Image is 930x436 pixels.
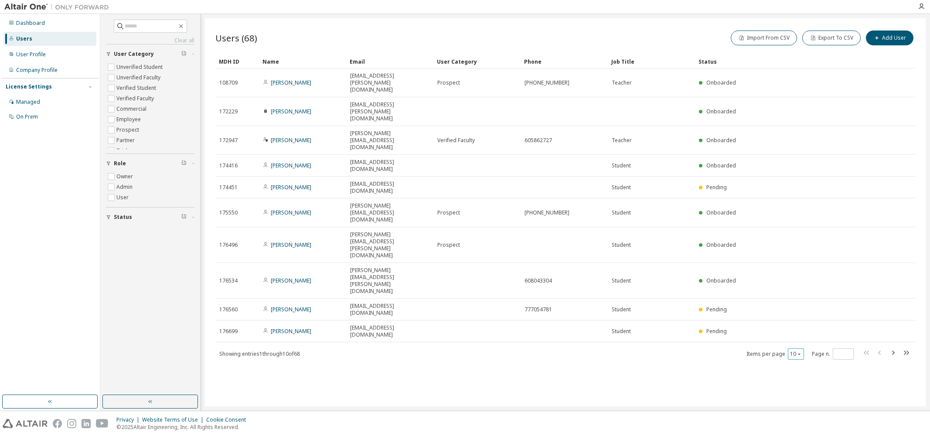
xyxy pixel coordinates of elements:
img: youtube.svg [96,419,109,428]
button: Add User [866,31,913,45]
div: License Settings [6,83,52,90]
span: [EMAIL_ADDRESS][DOMAIN_NAME] [350,159,429,173]
span: Onboarded [706,209,736,216]
span: Onboarded [706,162,736,169]
div: Dashboard [16,20,45,27]
span: 176699 [219,328,238,335]
span: [PERSON_NAME][EMAIL_ADDRESS][DOMAIN_NAME] [350,130,429,151]
span: Onboarded [706,79,736,86]
div: Email [350,54,430,68]
span: 777054781 [525,306,552,313]
span: Prospect [437,79,460,86]
div: Company Profile [16,67,58,74]
div: Cookie Consent [206,416,251,423]
span: [EMAIL_ADDRESS][DOMAIN_NAME] [350,181,429,194]
span: 176496 [219,242,238,249]
a: [PERSON_NAME] [271,79,311,86]
span: [EMAIL_ADDRESS][DOMAIN_NAME] [350,324,429,338]
span: 174451 [219,184,238,191]
p: © 2025 Altair Engineering, Inc. All Rights Reserved. [116,423,251,431]
div: User Category [437,54,517,68]
img: Altair One [4,3,113,11]
span: [PHONE_NUMBER] [525,209,569,216]
span: [PERSON_NAME][EMAIL_ADDRESS][DOMAIN_NAME] [350,202,429,223]
span: 172947 [219,137,238,144]
label: Owner [116,171,135,182]
span: Status [114,214,132,221]
div: Job Title [611,54,692,68]
span: [PERSON_NAME][EMAIL_ADDRESS][PERSON_NAME][DOMAIN_NAME] [350,231,429,259]
span: 176534 [219,277,238,284]
span: Prospect [437,242,460,249]
div: Privacy [116,416,142,423]
span: Prospect [437,209,460,216]
a: [PERSON_NAME] [271,184,311,191]
span: Showing entries 1 through 10 of 68 [219,350,300,358]
span: 175550 [219,209,238,216]
span: User Category [114,51,154,58]
span: Verified Faculty [437,137,475,144]
span: 108709 [219,79,238,86]
label: Partner [116,135,136,146]
span: Onboarded [706,277,736,284]
button: Role [106,154,194,173]
span: Teacher [612,137,632,144]
img: altair_logo.svg [3,419,48,428]
a: [PERSON_NAME] [271,209,311,216]
span: Student [612,306,631,313]
a: [PERSON_NAME] [271,241,311,249]
label: Employee [116,114,143,125]
span: Onboarded [706,136,736,144]
span: Page n. [812,348,854,360]
span: [EMAIL_ADDRESS][DOMAIN_NAME] [350,303,429,317]
a: [PERSON_NAME] [271,327,311,335]
span: Onboarded [706,241,736,249]
span: Student [612,184,631,191]
label: User [116,192,130,203]
span: [EMAIL_ADDRESS][PERSON_NAME][DOMAIN_NAME] [350,101,429,122]
div: Managed [16,99,40,106]
span: Users (68) [215,32,257,44]
div: MDH ID [219,54,255,68]
label: Verified Faculty [116,93,156,104]
span: Onboarded [706,108,736,115]
div: On Prem [16,113,38,120]
span: Pending [706,327,727,335]
div: Status [698,54,863,68]
button: 10 [790,351,802,358]
span: 172229 [219,108,238,115]
span: Student [612,277,631,284]
div: Phone [524,54,604,68]
button: Status [106,208,194,227]
label: Unverified Student [116,62,164,72]
a: [PERSON_NAME] [271,277,311,284]
span: Clear filter [181,51,187,58]
button: Export To CSV [802,31,861,45]
span: Student [612,328,631,335]
div: Website Terms of Use [142,416,206,423]
span: Pending [706,184,727,191]
span: Student [612,209,631,216]
label: Prospect [116,125,141,135]
span: [PERSON_NAME][EMAIL_ADDRESS][PERSON_NAME][DOMAIN_NAME] [350,267,429,295]
span: Student [612,162,631,169]
span: [PHONE_NUMBER] [525,79,569,86]
a: [PERSON_NAME] [271,108,311,115]
label: Verified Student [116,83,158,93]
button: Import From CSV [731,31,797,45]
img: linkedin.svg [82,419,91,428]
span: Role [114,160,126,167]
span: Clear filter [181,160,187,167]
div: Name [262,54,343,68]
span: 605862727 [525,137,552,144]
div: Users [16,35,32,42]
span: Pending [706,306,727,313]
span: Student [612,242,631,249]
a: [PERSON_NAME] [271,162,311,169]
a: Clear all [106,37,194,44]
label: Unverified Faculty [116,72,162,83]
label: Admin [116,182,134,192]
a: [PERSON_NAME] [271,136,311,144]
span: 174416 [219,162,238,169]
span: Teacher [612,79,632,86]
